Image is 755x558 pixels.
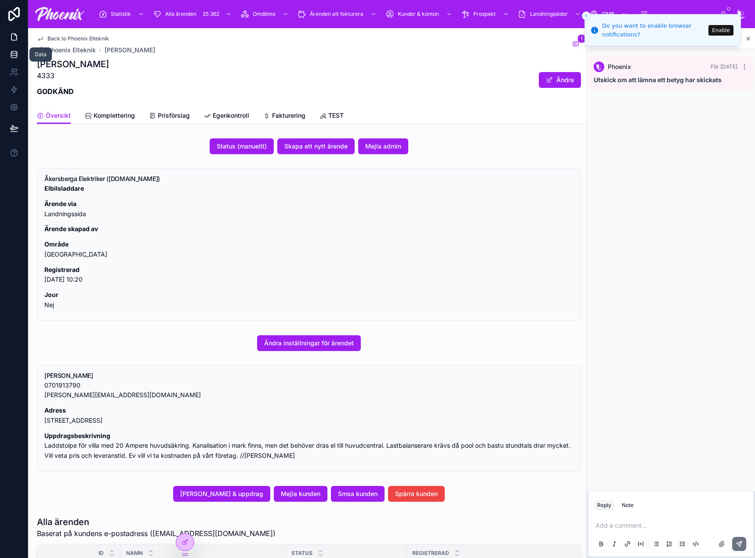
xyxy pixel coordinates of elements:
span: Status (manuellt) [217,142,267,151]
a: Back to Phoenix Elteknik [37,35,109,42]
span: 1 [577,34,586,43]
span: För [DATE] [711,63,737,70]
button: Close toast [582,11,591,20]
span: Fakturering [272,111,305,120]
span: Statistik [111,11,131,18]
span: Registrerad [412,550,449,557]
span: Översikt [46,111,71,120]
div: scrollable content [91,4,720,24]
a: Alla ärenden25 362 [150,6,236,22]
strong: GODKÄND [37,87,74,96]
strong: Utskick om att lämna ett betyg har skickats [594,76,722,83]
a: TEST [319,108,344,125]
p: Nej [44,290,574,310]
span: Komplettering [94,111,135,120]
span: Ändra inställningar för ärendet [264,339,354,348]
span: Status [291,550,312,557]
span: Alla ärenden [165,11,196,18]
button: Skapa ett nytt ärende [277,138,355,154]
a: [PERSON_NAME] [105,46,155,54]
a: Landningssidor [515,6,585,22]
span: Spärra kunden [395,489,438,498]
div: 0701913790 christopher.krokstedt@gmail.com **Adress** Generalsvägen 108, 184 52, Österskär **Uppd... [44,380,574,461]
span: Phoenix [608,62,631,71]
span: Prospekt [473,11,496,18]
span: Baserat på kundens e-postadress ([EMAIL_ADDRESS][DOMAIN_NAME]) [37,528,276,539]
span: Id [98,550,104,557]
span: TEST [328,111,344,120]
div: Note [622,502,634,509]
strong: Uppdragsbeskrivning [44,432,110,439]
button: Mejla kunden [274,486,327,502]
button: Spärra kunden [388,486,445,502]
img: App logo [35,7,84,21]
span: NAMN [126,550,143,557]
p: Laddstolpe för villa med 20 Ampere huvudsäkring. Kanalisation i mark finns, men det behöver dras ... [44,431,574,461]
p: 0701913790 [PERSON_NAME][EMAIL_ADDRESS][DOMAIN_NAME] [44,380,574,401]
span: Mejla admin [365,142,401,151]
div: Do you want to enable browser notifications? [602,22,706,39]
span: Omdöme [253,11,276,18]
a: Prisförslag [149,108,190,125]
span: Ärenden att fakturera [310,11,363,18]
span: Prisförslag [158,111,190,120]
a: Översikt [37,108,71,124]
strong: Ärende skapad av [44,225,98,232]
strong: Område [44,240,69,248]
strong: Jour [44,291,58,298]
button: Mejla admin [358,138,408,154]
span: [PERSON_NAME] & uppdrag [180,489,263,498]
p: 4333 [37,70,109,81]
h1: [PERSON_NAME] [37,58,109,70]
h5: Åkersberga Elektriker (akersbergaelektriker.se) [44,176,574,182]
span: Phoenix Elteknik [47,46,96,54]
p: [STREET_ADDRESS] [44,406,574,426]
button: Ändra [539,72,581,88]
button: Note [618,500,637,511]
button: Smsa kunden [331,486,385,502]
span: Skapa ett nytt ärende [284,142,348,151]
h1: Alla ärenden [37,516,276,528]
span: Egenkontroll [213,111,249,120]
strong: Ärende via [44,200,76,207]
button: Enable [708,25,733,36]
a: Fakturering [263,108,305,125]
span: Landningssidor [530,11,568,18]
a: Omdöme [238,6,293,22]
span: Back to Phoenix Elteknik [47,35,109,42]
button: Status (manuellt) [210,138,274,154]
button: Reply [594,500,615,511]
p: [DATE] 10:20 [44,265,574,285]
a: Ärenden att fakturera [295,6,381,22]
div: 25 362 [200,9,222,19]
span: Kunder & konton [398,11,439,18]
div: **Elbilsladdare** **Ärende via** Landningssida **Ärende skapad av** **Område** Stockholm **Regist... [44,184,574,310]
strong: Elbilsladdare [44,185,84,192]
span: Smsa kunden [338,489,377,498]
button: Ändra inställningar för ärendet [257,335,361,351]
a: Prospekt [458,6,513,22]
a: Statistik [96,6,149,22]
a: Kunder & konton [383,6,457,22]
a: GMB [587,6,632,22]
button: 1 [570,40,581,50]
p: Landningssida [44,199,574,219]
strong: Adress [44,406,66,414]
strong: Registrerad [44,266,80,273]
a: Komplettering [85,108,135,125]
a: Phoenix Elteknik [37,46,96,54]
p: [GEOGRAPHIC_DATA] [44,239,574,260]
a: Egenkontroll [204,108,249,125]
span: Mejla kunden [281,489,320,498]
h5: Christopher Krokstedt [44,373,574,379]
div: Data [35,51,47,58]
button: [PERSON_NAME] & uppdrag [173,486,270,502]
